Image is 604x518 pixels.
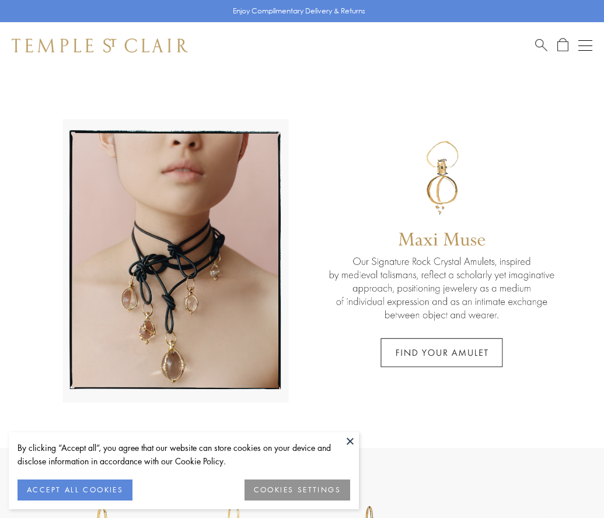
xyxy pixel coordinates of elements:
div: By clicking “Accept all”, you agree that our website can store cookies on your device and disclos... [18,441,350,468]
button: COOKIES SETTINGS [245,480,350,501]
img: Temple St. Clair [12,38,188,52]
a: Open Shopping Bag [557,38,568,52]
a: Search [535,38,547,52]
button: Open navigation [578,38,592,52]
p: Enjoy Complimentary Delivery & Returns [233,5,365,17]
button: ACCEPT ALL COOKIES [18,480,132,501]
